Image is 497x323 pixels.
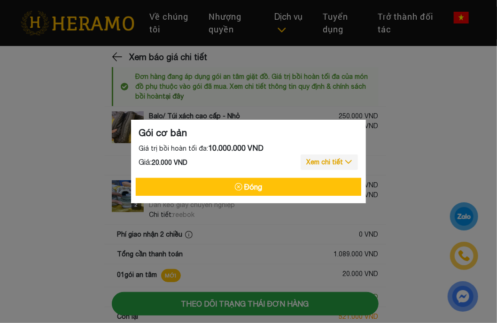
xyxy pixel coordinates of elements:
[136,178,361,196] button: Đóng
[152,159,187,166] span: 20.000 VND
[139,158,152,166] span: Giá:
[139,145,208,152] span: Giá trị bồi hoàn tối đa:
[208,144,264,152] span: 10.000.000 VND
[300,154,358,170] button: Xem chi tiết
[139,127,358,138] h5: Gói cơ bản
